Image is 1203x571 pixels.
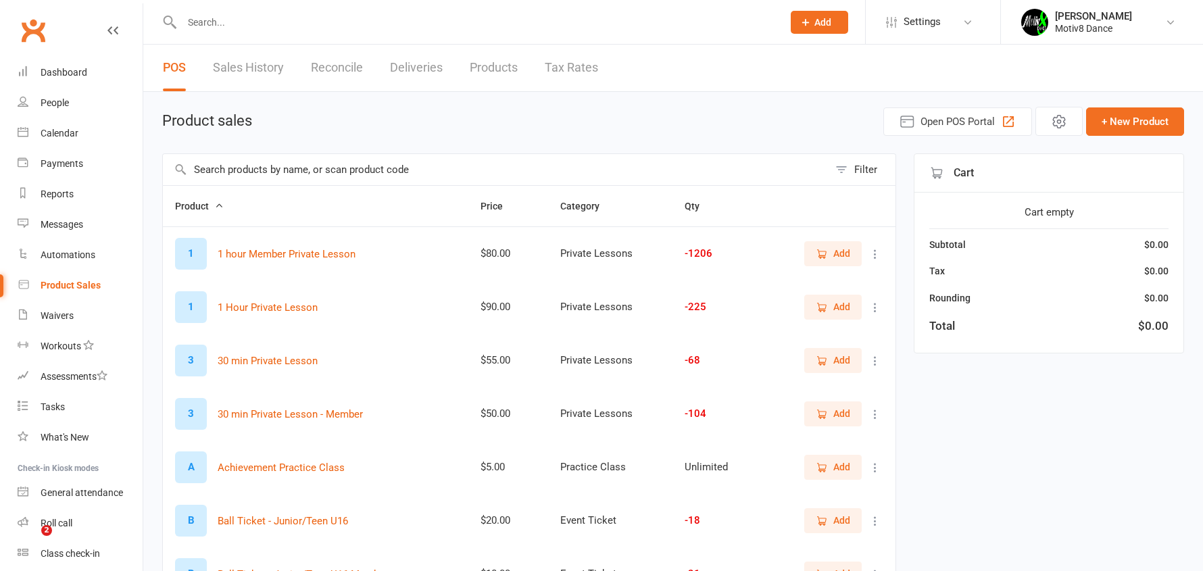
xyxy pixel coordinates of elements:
[18,478,143,508] a: General attendance kiosk mode
[833,299,850,314] span: Add
[814,17,831,28] span: Add
[833,460,850,474] span: Add
[41,249,95,260] div: Automations
[545,45,598,91] a: Tax Rates
[685,201,714,212] span: Qty
[929,204,1169,220] div: Cart empty
[929,317,955,335] div: Total
[804,508,862,532] button: Add
[560,198,614,214] button: Category
[804,455,862,479] button: Add
[41,189,74,199] div: Reports
[218,299,318,316] button: 1 Hour Private Lesson
[18,57,143,88] a: Dashboard
[390,45,443,91] a: Deliveries
[481,248,535,259] div: $80.00
[920,114,995,130] span: Open POS Portal
[18,149,143,179] a: Payments
[1055,10,1132,22] div: [PERSON_NAME]
[41,518,72,528] div: Roll call
[560,301,660,313] div: Private Lessons
[18,422,143,453] a: What's New
[18,118,143,149] a: Calendar
[18,209,143,240] a: Messages
[175,345,207,376] div: Set product image
[883,107,1032,136] button: Open POS Portal
[162,113,252,129] h1: Product sales
[1086,107,1184,136] button: + New Product
[41,219,83,230] div: Messages
[685,408,747,420] div: -104
[213,45,284,91] a: Sales History
[218,406,363,422] button: 30 min Private Lesson - Member
[41,371,107,382] div: Assessments
[804,348,862,372] button: Add
[914,154,1183,193] div: Cart
[829,154,895,185] button: Filter
[481,198,518,214] button: Price
[175,451,207,483] div: Set product image
[833,513,850,528] span: Add
[1021,9,1048,36] img: thumb_image1679272194.png
[175,505,207,537] div: Set product image
[18,301,143,331] a: Waivers
[41,401,65,412] div: Tasks
[218,460,345,476] button: Achievement Practice Class
[685,198,714,214] button: Qty
[41,341,81,351] div: Workouts
[685,462,747,473] div: Unlimited
[929,291,971,305] div: Rounding
[163,154,829,185] input: Search products by name, or scan product code
[41,67,87,78] div: Dashboard
[41,280,101,291] div: Product Sales
[1144,237,1169,252] div: $0.00
[218,513,348,529] button: Ball Ticket - Junior/Teen U16
[481,515,535,526] div: $20.00
[854,162,877,178] div: Filter
[18,508,143,539] a: Roll call
[929,264,945,278] div: Tax
[311,45,363,91] a: Reconcile
[41,548,100,559] div: Class check-in
[218,353,318,369] button: 30 min Private Lesson
[904,7,941,37] span: Settings
[685,301,747,313] div: -225
[685,248,747,259] div: -1206
[685,355,747,366] div: -68
[560,462,660,473] div: Practice Class
[18,270,143,301] a: Product Sales
[560,408,660,420] div: Private Lessons
[18,88,143,118] a: People
[1144,264,1169,278] div: $0.00
[18,392,143,422] a: Tasks
[481,301,535,313] div: $90.00
[804,401,862,426] button: Add
[41,158,83,169] div: Payments
[178,13,773,32] input: Search...
[18,539,143,569] a: Class kiosk mode
[804,295,862,319] button: Add
[41,487,123,498] div: General attendance
[18,179,143,209] a: Reports
[18,331,143,362] a: Workouts
[18,240,143,270] a: Automations
[18,362,143,392] a: Assessments
[833,406,850,421] span: Add
[791,11,848,34] button: Add
[481,462,535,473] div: $5.00
[175,291,207,323] div: Set product image
[929,237,966,252] div: Subtotal
[41,128,78,139] div: Calendar
[175,198,224,214] button: Product
[175,201,224,212] span: Product
[41,97,69,108] div: People
[560,355,660,366] div: Private Lessons
[175,238,207,270] div: Set product image
[1138,317,1169,335] div: $0.00
[1144,291,1169,305] div: $0.00
[41,432,89,443] div: What's New
[560,515,660,526] div: Event Ticket
[41,310,74,321] div: Waivers
[1055,22,1132,34] div: Motiv8 Dance
[481,408,535,420] div: $50.00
